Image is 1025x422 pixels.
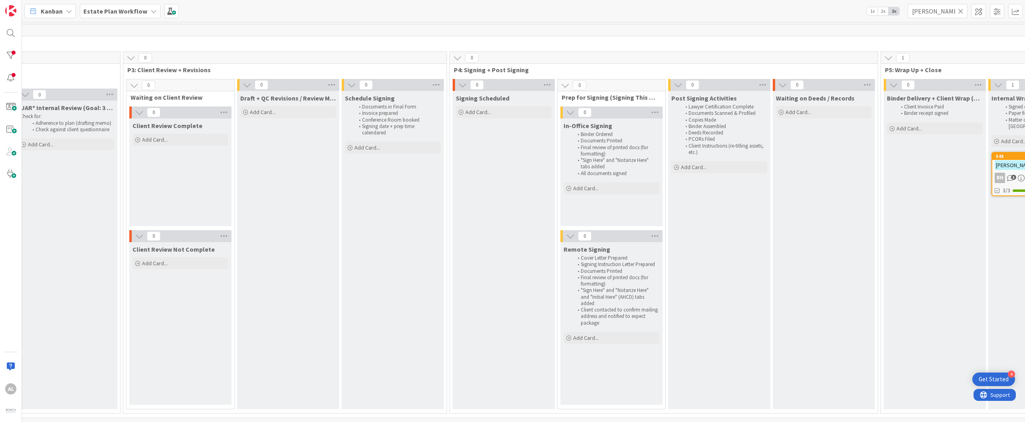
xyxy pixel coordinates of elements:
span: 3x [888,7,899,15]
span: 3 [1011,175,1016,180]
span: P4: Signing + Post Signing [454,66,868,74]
li: Client Instructions (re-titling assets, etc.) [681,143,766,156]
span: Add Card... [142,260,168,267]
span: Add Card... [786,108,811,116]
span: Schedule Signing [345,94,395,102]
li: "Sign Here" and "Notarize Here" tabs added [573,157,658,170]
div: Open Get Started checklist, remaining modules: 4 [972,373,1015,386]
span: 1x [867,7,878,15]
span: Add Card... [250,108,275,116]
li: Final review of printed docs (for formatting) [573,274,658,288]
span: 0 [147,231,160,241]
span: Draft + QC Revisions / Review Mtg [240,94,336,102]
li: Signing Instruction Letter Prepared [573,261,658,268]
img: avatar [5,406,16,417]
span: Client Review Not Complete [133,245,215,253]
span: Add Card... [681,164,706,171]
span: Add Card... [896,125,922,132]
li: Copies Made [681,117,766,123]
li: Client contacted to confirm mailing address and notified to expect package [573,307,658,326]
span: Add Card... [465,108,491,116]
div: RH [995,173,1005,183]
li: "Sign Here" and "Notarize Here" and "Initial Here" (AHCD) tabs added [573,287,658,307]
div: AL [5,383,16,394]
li: Binder Assembled [681,123,766,130]
span: Waiting on Deeds / Records [776,94,855,102]
span: 0 [790,80,804,90]
li: Cover Letter Prepared [573,255,658,261]
span: Waiting on Client Review [131,93,224,101]
span: Post Signing Activities [671,94,737,102]
span: Add Card... [354,144,380,151]
li: Documents Printed [573,268,658,274]
span: Add Card... [28,141,53,148]
li: Conference Room booked [354,117,439,123]
span: 0 [578,231,592,241]
li: Client Invoice Paid [896,104,981,110]
li: Documents in Final Form [354,104,439,110]
li: Signing date + prep time calendared [354,123,439,136]
span: In-Office Signing [564,122,612,130]
li: Invoice prepared [354,110,439,116]
span: Remote Signing [564,245,610,253]
li: Documents Printed [573,138,658,144]
li: Final review of printed docs (for formatting) [573,144,658,158]
span: 3/3 [1003,186,1010,195]
li: Binder receipt signed [896,110,981,116]
div: 4 [1008,371,1015,378]
span: 2x [878,7,888,15]
span: Binder Delivery + Client Wrap ($$ Line) [887,94,983,102]
span: 0 [901,80,915,90]
span: Add Card... [573,185,599,192]
span: Client Review Complete [133,122,202,130]
span: 0 [573,81,586,90]
span: 0 [686,80,699,90]
input: Quick Filter... [908,4,968,18]
li: Check against client questionnaire [28,126,113,133]
span: Add Card... [573,334,599,341]
span: 1 [1006,80,1019,90]
span: Add Card... [142,136,168,143]
span: Prep for Signing (Signing This Week) [562,93,655,101]
span: 0 [359,80,373,90]
li: Documents Scanned & Profiled [681,110,766,116]
span: 0 [33,90,46,99]
span: *JAR* Internal Review (Goal: 3 biz days) [18,104,114,112]
span: P3: Client Review + Revisions [127,66,437,74]
span: 0 [147,108,160,117]
div: Get Started [979,375,1009,383]
span: 0 [465,53,479,63]
li: PCORs Filed [681,136,766,142]
li: All documents signed [573,170,658,177]
p: Check for: [20,113,113,120]
li: Deeds Recorded [681,130,766,136]
span: 1 [896,53,910,63]
li: Binder Ordered [573,131,658,138]
span: 0 [142,81,155,90]
li: Lawyer Certification Complete [681,104,766,110]
span: Signing Scheduled [456,94,509,102]
span: 0 [470,80,484,90]
li: Adherence to plan (drafting memo) [28,120,113,126]
span: Kanban [41,6,63,16]
span: Support [17,1,36,11]
span: 0 [139,53,152,63]
img: Visit kanbanzone.com [5,5,16,16]
span: 0 [255,80,268,90]
span: 0 [578,108,592,117]
b: Estate Plan Workflow [83,7,147,15]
